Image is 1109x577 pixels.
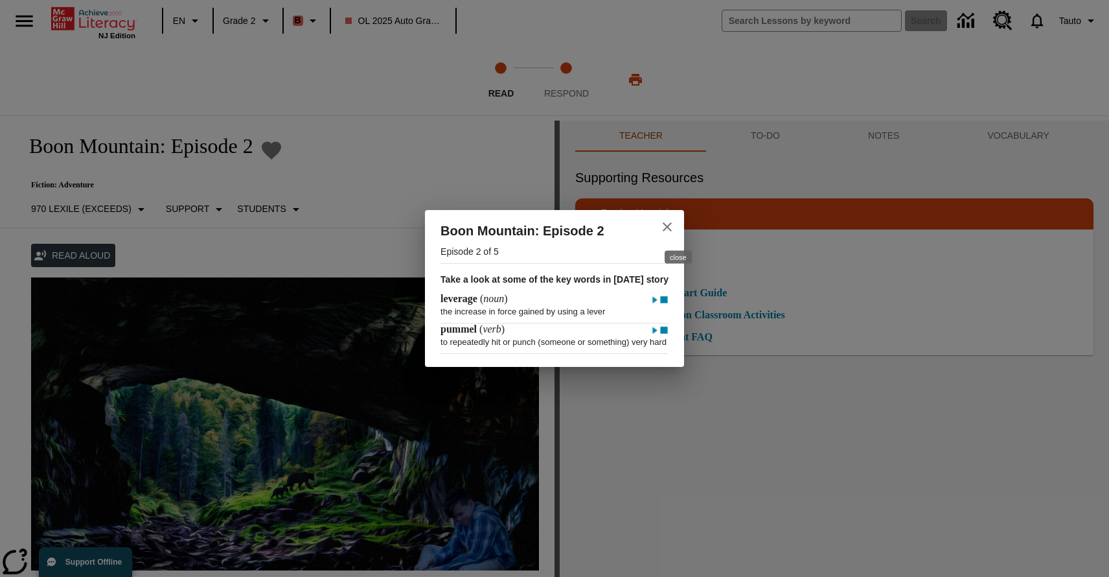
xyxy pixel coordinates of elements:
[650,294,659,307] img: Play - leverage
[440,241,669,263] p: Episode 2 of 5
[440,324,479,335] span: pummel
[659,294,669,307] img: Stop - leverage
[440,293,508,305] h4: ( )
[665,251,692,264] div: close
[652,211,683,242] button: close
[440,324,505,335] h4: ( )
[440,264,669,294] h3: Take a look at some of the key words in [DATE] story
[440,331,669,347] p: to repeatedly hit or punch (someone or something) very hard
[483,324,501,335] span: verb
[650,324,659,337] img: Play - pummel
[440,220,646,241] h2: Boon Mountain: Episode 2
[659,324,669,337] img: Stop - pummel
[483,293,504,304] span: noun
[440,300,669,316] p: the increase in force gained by using a lever
[440,293,480,304] span: leverage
